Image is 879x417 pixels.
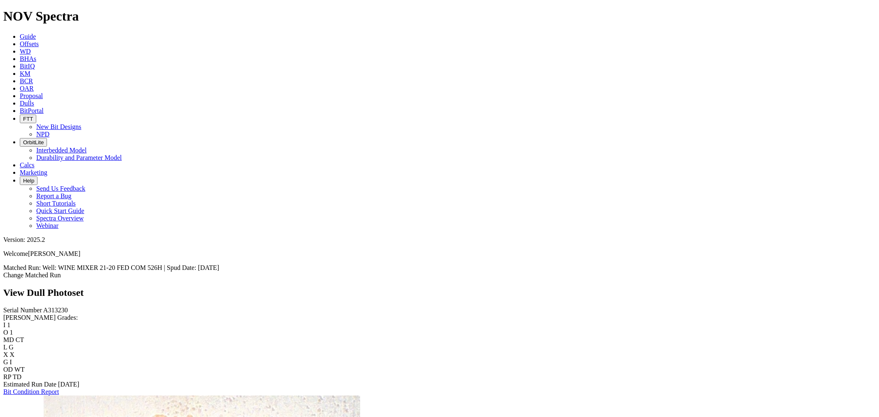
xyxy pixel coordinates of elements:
[20,40,39,47] a: Offsets
[36,131,49,138] a: NPD
[14,366,25,373] span: WT
[58,381,80,388] span: [DATE]
[3,329,8,336] label: O
[20,85,34,92] a: OAR
[7,321,10,328] span: 1
[3,9,876,24] h1: NOV Spectra
[36,207,84,214] a: Quick Start Guide
[20,63,35,70] a: BitIQ
[3,264,41,271] span: Matched Run:
[20,55,36,62] a: BHAs
[3,307,42,314] label: Serial Number
[10,351,15,358] span: X
[36,123,81,130] a: New Bit Designs
[23,116,33,122] span: FTT
[3,321,5,328] label: I
[43,307,68,314] span: A313230
[20,138,47,147] button: OrbitLite
[3,272,61,279] a: Change Matched Run
[20,162,35,169] a: Calcs
[3,358,8,365] label: G
[36,200,76,207] a: Short Tutorials
[28,250,80,257] span: [PERSON_NAME]
[3,314,876,321] div: [PERSON_NAME] Grades:
[36,192,71,199] a: Report a Bug
[3,351,8,358] label: X
[20,115,36,123] button: FTT
[20,33,36,40] a: Guide
[3,344,7,351] label: L
[36,154,122,161] a: Durability and Parameter Model
[20,48,31,55] a: WD
[3,250,876,258] p: Welcome
[36,185,85,192] a: Send Us Feedback
[20,70,30,77] a: KM
[23,139,44,145] span: OrbitLite
[3,336,14,343] label: MD
[42,264,219,271] span: Well: WINE MIXER 21-20 FED COM 526H | Spud Date: [DATE]
[16,336,24,343] span: CT
[23,178,34,184] span: Help
[3,287,876,298] h2: View Dull Photoset
[3,373,11,380] label: RP
[3,381,56,388] label: Estimated Run Date
[10,358,12,365] span: I
[20,77,33,84] a: BCR
[20,107,44,114] a: BitPortal
[36,222,59,229] a: Webinar
[9,344,14,351] span: G
[36,147,87,154] a: Interbedded Model
[3,366,13,373] label: OD
[13,373,21,380] span: TD
[20,169,47,176] a: Marketing
[20,92,43,99] a: Proposal
[20,176,38,185] button: Help
[3,388,59,395] a: Bit Condition Report
[36,215,84,222] a: Spectra Overview
[10,329,13,336] span: 1
[3,236,876,244] div: Version: 2025.2
[20,100,34,107] a: Dulls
